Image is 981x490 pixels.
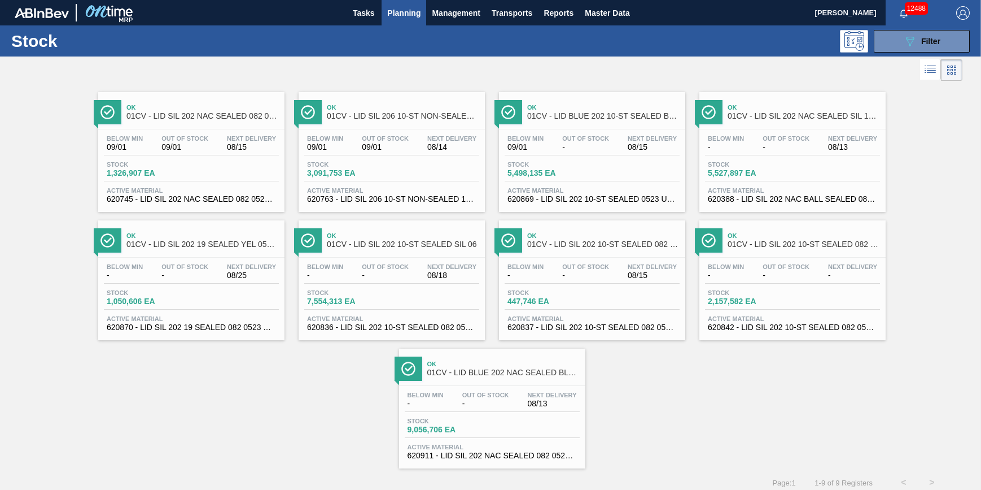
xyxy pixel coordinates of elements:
span: Transports [492,6,532,20]
span: Below Min [307,263,343,270]
span: Next Delivery [828,263,877,270]
span: - [462,400,509,408]
span: Out Of Stock [562,263,609,270]
span: - [708,143,744,151]
span: 620837 - LID SIL 202 10-ST SEALED 082 0523 RED DI [507,323,677,332]
span: 620836 - LID SIL 202 10-ST SEALED 082 0523 SIL BA [307,323,476,332]
span: Stock [107,161,186,168]
h1: Stock [11,34,177,47]
div: Programming: no user selected [840,30,868,53]
span: - [507,271,544,280]
span: Stock [107,289,186,296]
img: Ícone [100,233,115,248]
span: - [828,271,877,280]
span: 1,326,907 EA [107,169,186,177]
span: 08/25 [227,271,276,280]
span: Tasks [351,6,376,20]
span: Stock [708,289,787,296]
span: Below Min [507,263,544,270]
img: Ícone [301,105,315,119]
span: - [708,271,744,280]
span: Filter [921,37,940,46]
span: Ok [327,104,479,111]
span: Active Material [107,187,276,194]
span: Active Material [307,315,476,322]
span: Stock [307,289,386,296]
span: Below Min [708,135,744,142]
div: Card Vision [941,59,962,81]
span: Below Min [107,263,143,270]
img: Logout [956,6,970,20]
span: 3,091,753 EA [307,169,386,177]
span: 9,056,706 EA [408,426,487,434]
a: ÍconeOk01CV - LID SIL 206 10-ST NON-SEALED 1218 GRN 20Below Min09/01Out Of Stock09/01Next Deliver... [290,84,490,212]
span: Stock [408,418,487,424]
a: ÍconeOk01CV - LID SIL 202 10-ST SEALED 082 0121 SIL BABelow Min-Out Of Stock-Next Delivery-Stock2... [691,212,891,340]
span: Next Delivery [227,263,276,270]
span: Ok [527,104,680,111]
span: Out Of Stock [763,135,809,142]
span: Ok [728,104,880,111]
span: 09/01 [107,143,143,151]
span: - [107,271,143,280]
span: - [763,143,809,151]
span: 620842 - LID SIL 202 10-ST SEALED 082 0523 SIL MU [708,323,877,332]
span: Out Of Stock [161,263,208,270]
span: Stock [507,289,586,296]
span: Below Min [307,135,343,142]
span: 620763 - LID SIL 206 10-ST NON-SEALED 1021 SIL 0. [307,195,476,203]
span: Next Delivery [427,135,476,142]
span: Below Min [507,135,544,142]
span: 08/15 [628,143,677,151]
span: Active Material [708,315,877,322]
span: 447,746 EA [507,297,586,306]
span: Next Delivery [628,263,677,270]
span: 620745 - LID SIL 202 NAC SEALED 082 0521 RED DIE [107,195,276,203]
a: ÍconeOk01CV - LID SIL 202 NAC SEALED SIL 1021Below Min-Out Of Stock-Next Delivery08/13Stock5,527,... [691,84,891,212]
span: Stock [507,161,586,168]
a: ÍconeOk01CV - LID SIL 202 10-ST SEALED 082 0618 RED DIBelow Min-Out Of Stock-Next Delivery08/15St... [490,212,691,340]
span: 01CV - LID SIL 202 10-ST SEALED SIL 06 [327,240,479,249]
span: 09/01 [362,143,409,151]
span: 1,050,606 EA [107,297,186,306]
span: Stock [708,161,787,168]
span: Active Material [307,187,476,194]
img: Ícone [301,233,315,248]
span: Out Of Stock [362,263,409,270]
img: TNhmsLtSVTkK8tSr43FrP2fwEKptu5GPRR3wAAAABJRU5ErkJggg== [15,8,69,18]
span: 01CV - LID BLUE 202 NAC SEALED BLU 1222 MCC EPOXY [427,368,580,377]
span: Active Material [408,444,577,450]
button: Notifications [886,5,922,21]
span: Next Delivery [528,392,577,398]
span: - [307,271,343,280]
span: Ok [327,232,479,239]
span: Next Delivery [227,135,276,142]
span: 620869 - LID SIL 202 10-ST SEALED 0523 ULT DIE BA [507,195,677,203]
span: Out Of Stock [562,135,609,142]
span: 1 - 9 of 9 Registers [813,479,873,487]
span: Next Delivery [628,135,677,142]
span: 01CV - LID SIL 202 19 SEALED YEL 0522 BALL BPANI [126,240,279,249]
span: Active Material [107,315,276,322]
span: - [408,400,444,408]
img: Ícone [702,233,716,248]
span: 620870 - LID SIL 202 19 SEALED 082 0523 YEL DIE B [107,323,276,332]
span: Ok [126,232,279,239]
span: 5,527,897 EA [708,169,787,177]
span: 01CV - LID BLUE 202 10-ST SEALED BLU 0322 [527,112,680,120]
a: ÍconeOk01CV - LID BLUE 202 10-ST SEALED BLU 0322Below Min09/01Out Of Stock-Next Delivery08/15Stoc... [490,84,691,212]
span: 01CV - LID SIL 202 NAC SEALED SIL 1021 [728,112,880,120]
span: 620911 - LID SIL 202 NAC SEALED 082 0525 BLU DIE [408,452,577,460]
span: Next Delivery [828,135,877,142]
span: Below Min [408,392,444,398]
span: Out Of Stock [763,263,809,270]
span: 5,498,135 EA [507,169,586,177]
img: Ícone [100,105,115,119]
span: 01CV - LID SIL 202 10-ST SEALED 082 0618 RED DI [527,240,680,249]
span: 7,554,313 EA [307,297,386,306]
span: 01CV - LID SIL 202 NAC SEALED 082 0521 RED DIE [126,112,279,120]
span: Out Of Stock [362,135,409,142]
span: Below Min [107,135,143,142]
span: Out Of Stock [462,392,509,398]
span: 2,157,582 EA [708,297,787,306]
